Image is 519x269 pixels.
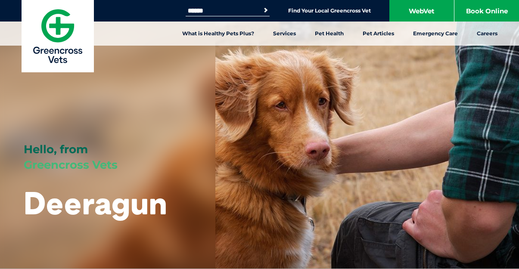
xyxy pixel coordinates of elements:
a: Pet Articles [353,22,404,46]
a: Careers [467,22,507,46]
span: Hello, from [24,142,88,156]
a: Pet Health [305,22,353,46]
a: Find Your Local Greencross Vet [288,7,371,14]
a: What is Healthy Pets Plus? [173,22,264,46]
span: Greencross Vets [24,158,118,172]
h1: Deeragun [24,186,167,220]
a: Emergency Care [404,22,467,46]
button: Search [261,6,270,15]
a: Services [264,22,305,46]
